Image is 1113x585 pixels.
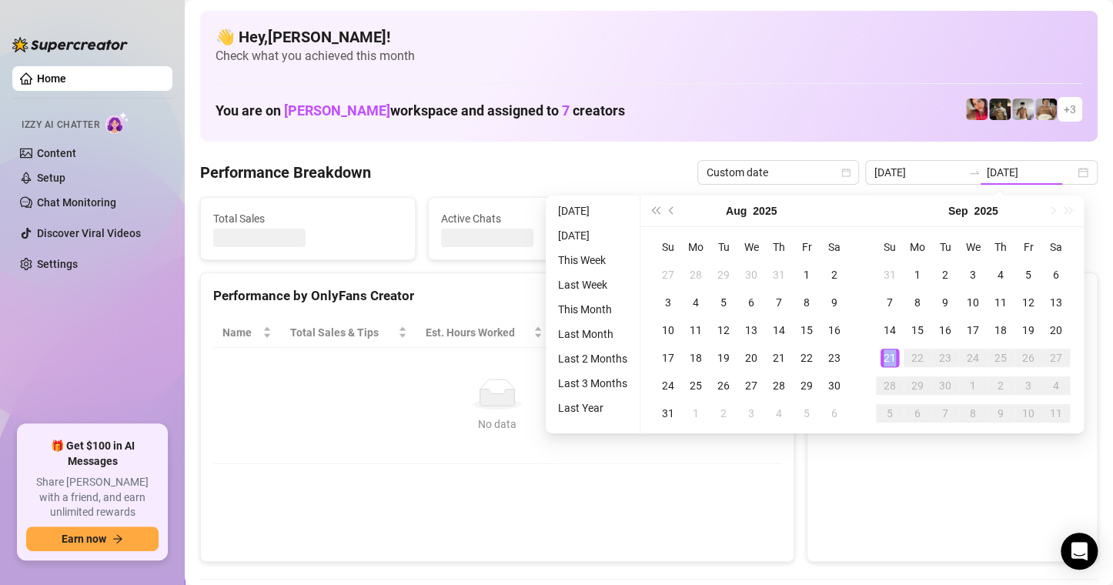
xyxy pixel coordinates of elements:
a: Discover Viral Videos [37,227,141,239]
div: No data [229,416,766,433]
h4: Performance Breakdown [200,162,371,183]
span: Total Sales [213,210,403,227]
span: Earn now [62,533,106,545]
div: Est. Hours Worked [426,324,531,341]
span: Share [PERSON_NAME] with a friend, and earn unlimited rewards [26,475,159,520]
a: Chat Monitoring [37,196,116,209]
span: arrow-right [112,533,123,544]
div: Open Intercom Messenger [1061,533,1098,570]
th: Name [213,318,281,348]
div: Sales by OnlyFans Creator [820,286,1085,306]
span: Sales / Hour [561,324,633,341]
a: Settings [37,258,78,270]
span: Total Sales & Tips [290,324,394,341]
img: AI Chatter [105,112,129,134]
th: Sales / Hour [552,318,655,348]
img: Aussieboy_jfree [1035,99,1057,120]
span: swap-right [968,166,981,179]
a: Content [37,147,76,159]
span: 🎁 Get $100 in AI Messages [26,439,159,469]
span: Active Chats [441,210,630,227]
th: Total Sales & Tips [281,318,416,348]
span: Izzy AI Chatter [22,118,99,132]
span: Chat Conversion [664,324,760,341]
h1: You are on workspace and assigned to creators [216,102,625,119]
span: 7 [562,102,570,119]
img: aussieboy_j [1012,99,1034,120]
span: to [968,166,981,179]
div: Performance by OnlyFans Creator [213,286,781,306]
button: Earn nowarrow-right [26,526,159,551]
h4: 👋 Hey, [PERSON_NAME] ! [216,26,1082,48]
a: Home [37,72,66,85]
span: Custom date [707,161,850,184]
span: Name [222,324,259,341]
img: logo-BBDzfeDw.svg [12,37,128,52]
img: Tony [989,99,1011,120]
img: Vanessa [966,99,988,120]
a: Setup [37,172,65,184]
span: + 3 [1064,101,1076,118]
span: Messages Sent [668,210,857,227]
span: Check what you achieved this month [216,48,1082,65]
input: Start date [874,164,962,181]
span: calendar [841,168,851,177]
span: [PERSON_NAME] [284,102,390,119]
input: End date [987,164,1075,181]
th: Chat Conversion [655,318,781,348]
